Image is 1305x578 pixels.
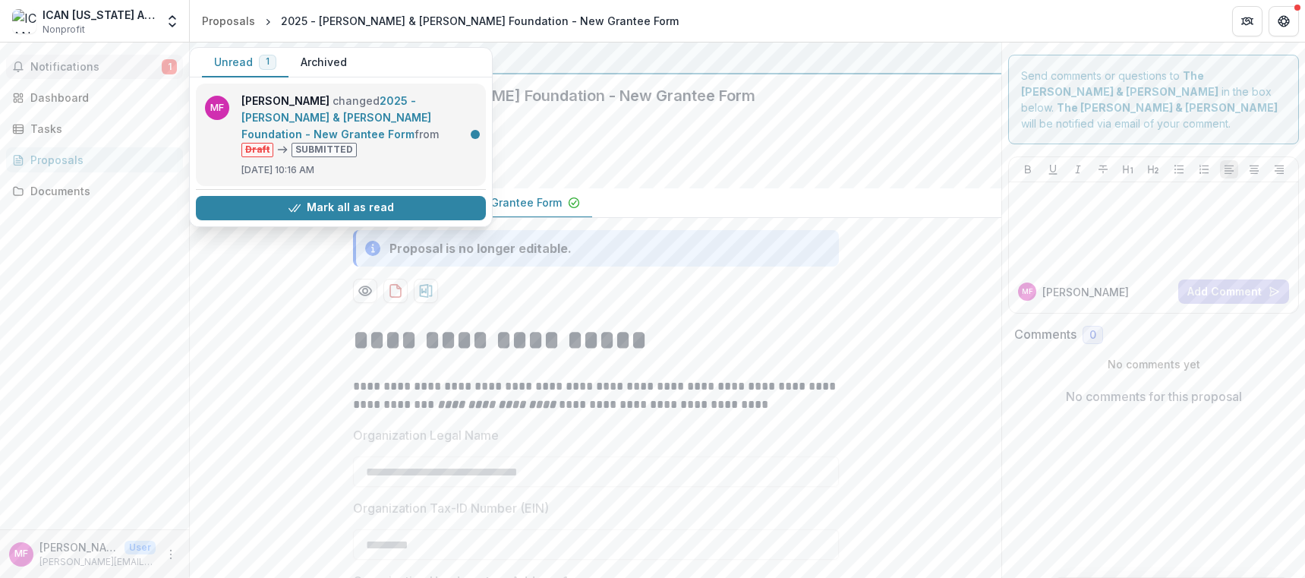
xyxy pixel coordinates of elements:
p: User [125,541,156,554]
a: 2025 - [PERSON_NAME] & [PERSON_NAME] Foundation - New Grantee Form [241,94,431,141]
div: ICAN [US_STATE] Abilities Network [43,7,156,23]
button: Preview f86b1a83-be77-4c57-af75-9c9cdd57200b-0.pdf [353,279,377,303]
span: 1 [266,56,270,67]
button: Partners [1232,6,1262,36]
button: download-proposal [383,279,408,303]
nav: breadcrumb [196,10,685,32]
a: Proposals [6,147,183,172]
button: More [162,545,180,564]
button: Italicize [1069,160,1087,178]
div: Mary Fitzsimmons [1022,288,1033,295]
a: Dashboard [6,85,183,110]
button: Bullet List [1170,160,1188,178]
p: [PERSON_NAME] [1042,284,1129,300]
span: 1 [162,59,177,74]
div: Documents [30,183,171,199]
a: Tasks [6,116,183,141]
button: Align Left [1220,160,1238,178]
button: Heading 1 [1119,160,1137,178]
div: Send comments or questions to in the box below. will be notified via email of your comment. [1008,55,1299,144]
h2: 2025 - [PERSON_NAME] & [PERSON_NAME] Foundation - New Grantee Form [202,87,965,105]
p: Organization Legal Name [353,426,499,444]
button: Open entity switcher [162,6,183,36]
div: Mary Fitzsimmons [14,549,28,559]
a: Proposals [196,10,261,32]
p: changed from [241,93,477,157]
button: Notifications1 [6,55,183,79]
button: Ordered List [1195,160,1213,178]
div: 2025 - [PERSON_NAME] & [PERSON_NAME] Foundation - New Grantee Form [281,13,679,29]
p: No comments yet [1014,356,1293,372]
p: [PERSON_NAME] [39,539,118,555]
div: Proposal is no longer editable. [389,239,572,257]
div: Proposals [202,13,255,29]
strong: The [PERSON_NAME] & [PERSON_NAME] [1057,101,1278,114]
span: Nonprofit [43,23,85,36]
button: Align Center [1245,160,1263,178]
button: Get Help [1269,6,1299,36]
div: Proposals [30,152,171,168]
div: The [PERSON_NAME] & [PERSON_NAME] [202,49,989,67]
button: Strike [1094,160,1112,178]
p: No comments for this proposal [1066,387,1242,406]
span: 0 [1089,329,1096,342]
p: [PERSON_NAME][EMAIL_ADDRESS][PERSON_NAME][DOMAIN_NAME] [39,555,156,569]
p: Organization Tax-ID Number (EIN) [353,499,549,517]
button: Mark all as read [196,196,486,220]
button: download-proposal [414,279,438,303]
div: Dashboard [30,90,171,106]
a: Documents [6,178,183,204]
button: Unread [202,48,288,77]
button: Heading 2 [1144,160,1162,178]
div: Tasks [30,121,171,137]
button: Align Right [1270,160,1288,178]
img: ICAN California Abilities Network [12,9,36,33]
button: Archived [288,48,359,77]
h2: Comments [1014,327,1076,342]
span: Notifications [30,61,162,74]
button: Add Comment [1178,280,1289,304]
button: Underline [1044,160,1062,178]
button: Bold [1019,160,1037,178]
